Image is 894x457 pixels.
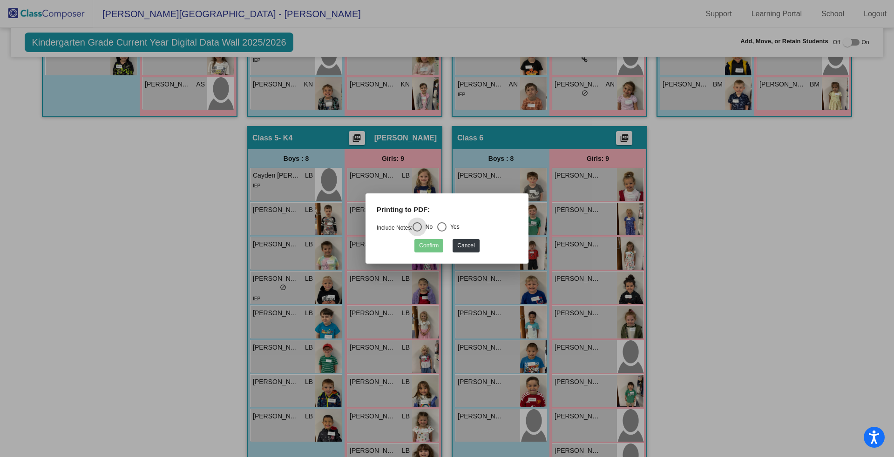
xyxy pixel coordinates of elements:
a: Include Notes: [377,225,413,231]
label: Printing to PDF: [377,205,430,215]
mat-radio-group: Select an option [377,225,460,231]
button: Confirm [414,239,443,252]
button: Cancel [453,239,479,252]
div: Yes [447,223,460,231]
div: No [422,223,433,231]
